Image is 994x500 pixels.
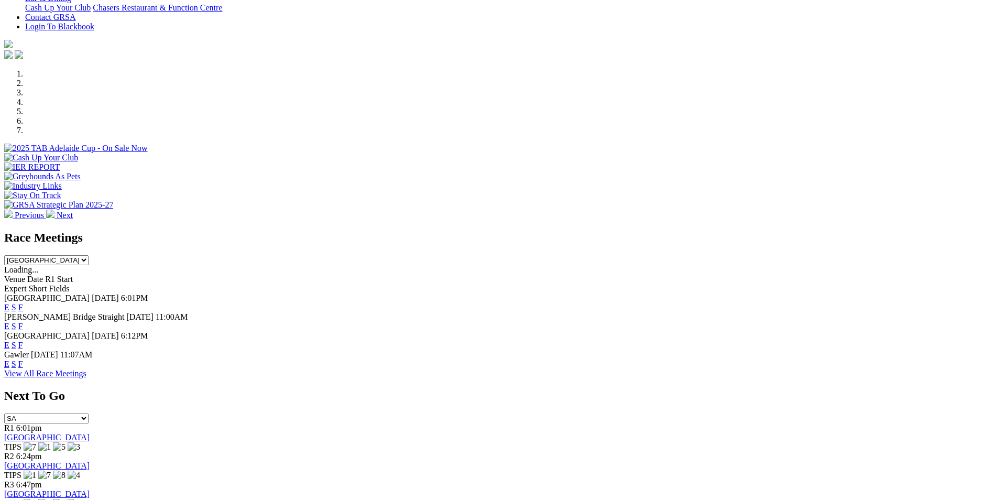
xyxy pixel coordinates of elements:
[4,461,90,470] a: [GEOGRAPHIC_DATA]
[68,442,80,452] img: 3
[4,369,86,378] a: View All Race Meetings
[46,211,73,220] a: Next
[121,331,148,340] span: 6:12PM
[4,471,21,480] span: TIPS
[4,210,13,218] img: chevron-left-pager-white.svg
[18,341,23,350] a: F
[38,471,51,480] img: 7
[4,50,13,59] img: facebook.svg
[53,442,65,452] img: 5
[4,191,61,200] img: Stay On Track
[31,350,58,359] span: [DATE]
[4,275,25,284] span: Venue
[12,322,16,331] a: S
[92,331,119,340] span: [DATE]
[4,200,113,210] img: GRSA Strategic Plan 2025-27
[46,210,54,218] img: chevron-right-pager-white.svg
[4,490,90,498] a: [GEOGRAPHIC_DATA]
[24,442,36,452] img: 7
[4,312,124,321] span: [PERSON_NAME] Bridge Straight
[4,40,13,48] img: logo-grsa-white.png
[15,50,23,59] img: twitter.svg
[68,471,80,480] img: 4
[25,13,75,21] a: Contact GRSA
[53,471,65,480] img: 8
[4,423,14,432] span: R1
[4,389,990,403] h2: Next To Go
[38,442,51,452] img: 1
[4,480,14,489] span: R3
[126,312,154,321] span: [DATE]
[4,181,62,191] img: Industry Links
[12,341,16,350] a: S
[4,144,148,153] img: 2025 TAB Adelaide Cup - On Sale Now
[92,294,119,302] span: [DATE]
[27,275,43,284] span: Date
[4,360,9,368] a: E
[16,480,42,489] span: 6:47pm
[4,162,60,172] img: IER REPORT
[25,3,990,13] div: Bar & Dining
[121,294,148,302] span: 6:01PM
[24,471,36,480] img: 1
[4,452,14,461] span: R2
[16,423,42,432] span: 6:01pm
[4,433,90,442] a: [GEOGRAPHIC_DATA]
[18,360,23,368] a: F
[4,211,46,220] a: Previous
[4,331,90,340] span: [GEOGRAPHIC_DATA]
[4,341,9,350] a: E
[16,452,42,461] span: 6:24pm
[4,284,27,293] span: Expert
[25,3,91,12] a: Cash Up Your Club
[12,303,16,312] a: S
[25,22,94,31] a: Login To Blackbook
[4,303,9,312] a: E
[15,211,44,220] span: Previous
[4,153,78,162] img: Cash Up Your Club
[4,442,21,451] span: TIPS
[60,350,93,359] span: 11:07AM
[18,303,23,312] a: F
[4,350,29,359] span: Gawler
[156,312,188,321] span: 11:00AM
[45,275,73,284] span: R1 Start
[4,265,38,274] span: Loading...
[18,322,23,331] a: F
[4,231,990,245] h2: Race Meetings
[49,284,69,293] span: Fields
[57,211,73,220] span: Next
[4,294,90,302] span: [GEOGRAPHIC_DATA]
[12,360,16,368] a: S
[93,3,222,12] a: Chasers Restaurant & Function Centre
[4,172,81,181] img: Greyhounds As Pets
[29,284,47,293] span: Short
[4,322,9,331] a: E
